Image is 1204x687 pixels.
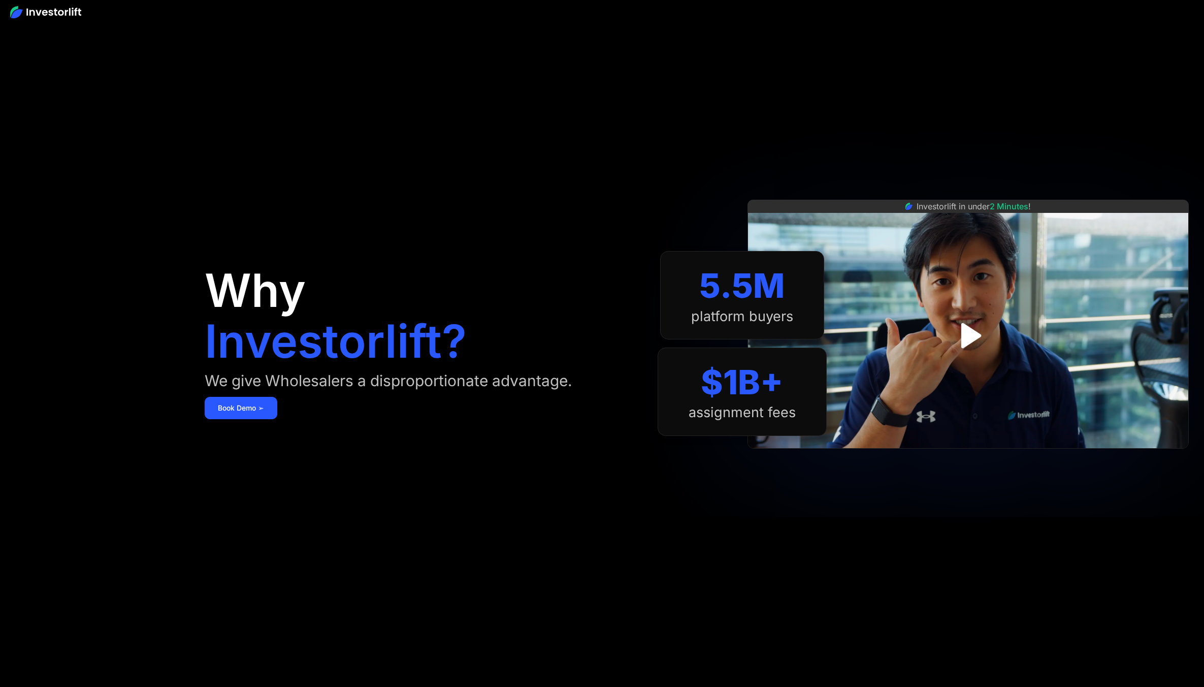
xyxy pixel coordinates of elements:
div: 5.5M [699,266,785,306]
h1: Why [205,268,306,314]
h1: Investorlift? [205,319,467,364]
div: Investorlift in under ! [917,200,1031,212]
div: platform buyers [691,308,793,325]
div: $1B+ [701,362,783,402]
div: assignment fees [689,404,796,421]
span: 2 Minutes [990,201,1028,211]
iframe: Customer reviews powered by Trustpilot [892,454,1044,466]
a: open lightbox [946,313,991,358]
div: We give Wholesalers a disproportionate advantage. [205,372,572,389]
a: Book Demo ➢ [205,397,277,419]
